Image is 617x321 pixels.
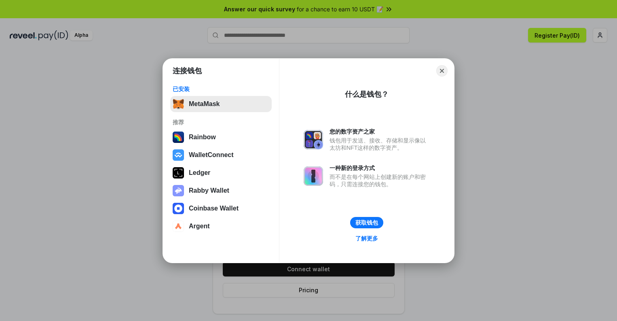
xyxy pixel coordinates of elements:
div: WalletConnect [189,151,234,159]
div: Ledger [189,169,210,176]
button: Coinbase Wallet [170,200,272,217]
img: svg+xml,%3Csvg%20width%3D%2228%22%20height%3D%2228%22%20viewBox%3D%220%200%2028%2028%22%20fill%3D... [173,203,184,214]
button: Close [436,65,448,77]
div: 什么是钱包？ [345,89,389,99]
div: 钱包用于发送、接收、存储和显示像以太坊和NFT这样的数字资产。 [330,137,430,151]
img: svg+xml,%3Csvg%20xmlns%3D%22http%3A%2F%2Fwww.w3.org%2F2000%2Fsvg%22%20fill%3D%22none%22%20viewBox... [304,130,323,149]
div: Argent [189,223,210,230]
button: Argent [170,218,272,234]
h1: 连接钱包 [173,66,202,76]
button: Rabby Wallet [170,183,272,199]
img: svg+xml,%3Csvg%20xmlns%3D%22http%3A%2F%2Fwww.w3.org%2F2000%2Fsvg%22%20width%3D%2228%22%20height%3... [173,167,184,179]
img: svg+xml,%3Csvg%20width%3D%22120%22%20height%3D%22120%22%20viewBox%3D%220%200%20120%20120%22%20fil... [173,132,184,143]
div: 一种新的登录方式 [330,164,430,172]
a: 了解更多 [351,233,383,244]
div: 推荐 [173,119,269,126]
div: MetaMask [189,100,220,108]
img: svg+xml,%3Csvg%20fill%3D%22none%22%20height%3D%2233%22%20viewBox%3D%220%200%2035%2033%22%20width%... [173,98,184,110]
div: 获取钱包 [355,219,378,226]
div: 已安装 [173,85,269,93]
button: 获取钱包 [350,217,383,228]
div: 了解更多 [355,235,378,242]
img: svg+xml,%3Csvg%20width%3D%2228%22%20height%3D%2228%22%20viewBox%3D%220%200%2028%2028%22%20fill%3D... [173,149,184,161]
button: MetaMask [170,96,272,112]
div: Rainbow [189,134,216,141]
div: Coinbase Wallet [189,205,239,212]
img: svg+xml,%3Csvg%20width%3D%2228%22%20height%3D%2228%22%20viewBox%3D%220%200%2028%2028%22%20fill%3D... [173,221,184,232]
button: WalletConnect [170,147,272,163]
div: 而不是在每个网站上创建新的账户和密码，只需连接您的钱包。 [330,173,430,188]
img: svg+xml,%3Csvg%20xmlns%3D%22http%3A%2F%2Fwww.w3.org%2F2000%2Fsvg%22%20fill%3D%22none%22%20viewBox... [173,185,184,196]
button: Rainbow [170,129,272,145]
button: Ledger [170,165,272,181]
img: svg+xml,%3Csvg%20xmlns%3D%22http%3A%2F%2Fwww.w3.org%2F2000%2Fsvg%22%20fill%3D%22none%22%20viewBox... [304,166,323,186]
div: Rabby Wallet [189,187,229,194]
div: 您的数字资产之家 [330,128,430,135]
